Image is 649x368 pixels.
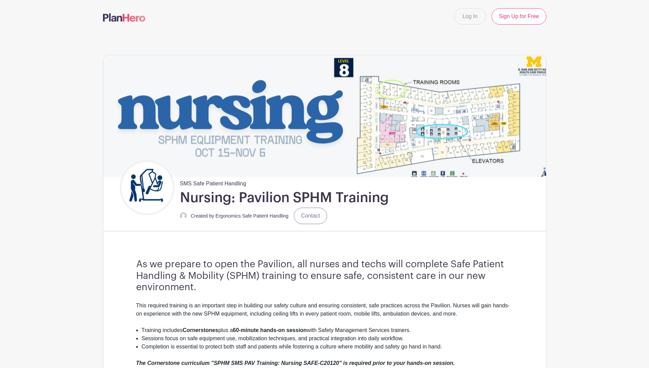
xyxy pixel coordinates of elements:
a: Log In [454,8,486,25]
li: Completion is essential to protect both staff and patients while fostering a culture where mobili... [142,343,513,351]
div: This required training is an important step in building our safety culture and ensuring consisten... [136,302,513,326]
h3: As we prepare to open the Pavilion, all nurses and techs will complete Safe Patient Handling & Mo... [136,259,513,293]
a: Contact [294,208,327,224]
small: Created by Ergonomics Safe Patient Handling [191,213,289,219]
strong: 60-minute hands-on session [233,327,307,333]
span: SMS Safe Patient Handling [180,177,246,188]
a: Sign Up for Free [492,8,546,25]
img: Untitled%20design.png [121,162,173,213]
li: Training includes plus a with Safety Management Services trainers. [142,326,513,334]
strong: Cornerstones [183,327,218,333]
li: Sessions focus on safe equipment use, mobilization techniques, and practical integration into dai... [142,334,513,343]
img: default-ce2991bfa6775e67f084385cd625a349d9dcbb7a52a09fb2fda1e96e2d18dcdb.png [180,212,187,219]
em: The Cornerstone curriculum "SPHM SMS PAV Training: Nursing SAFE-C20120" is required prior to your... [136,360,455,366]
img: event_banner_9715.png [103,55,546,177]
img: logo-507f7623f17ff9eddc593b1ce0a138ce2505c220e1c5a4e2b4648c50719b7d32.svg [103,13,145,22]
h1: Nursing: Pavilion SPHM Training [180,189,389,206]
